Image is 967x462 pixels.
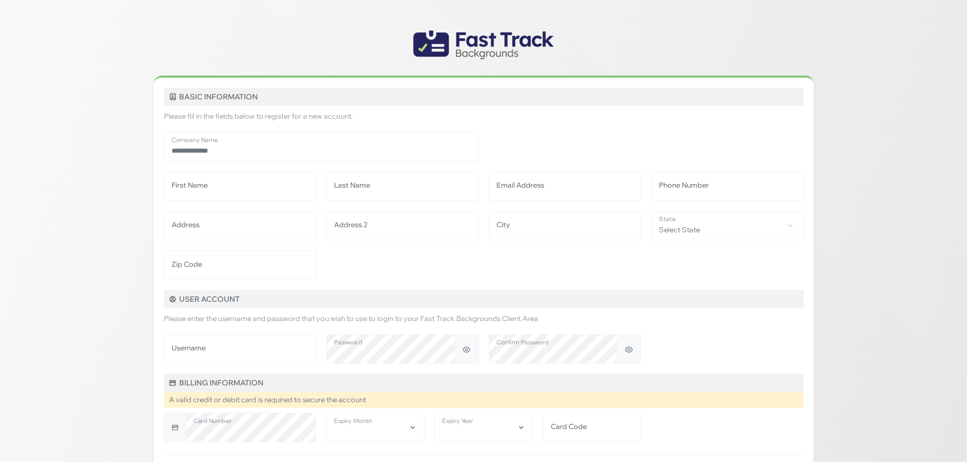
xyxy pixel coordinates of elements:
[651,211,804,240] span: Select State
[164,88,804,106] h5: Basic Information
[652,211,803,239] span: Select State
[164,392,804,408] div: A valid credit or debit card is required to secure the account
[164,313,804,324] p: Please enter the username and password that you wish to use to login to your Fast Track Backgroun...
[164,374,804,392] h5: Billing Information
[164,290,804,308] h5: User Account
[164,111,804,122] p: Please fill in the fields below to register for a new account.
